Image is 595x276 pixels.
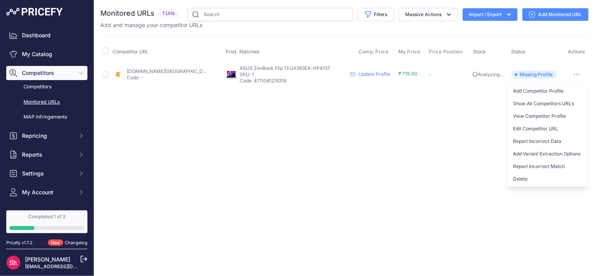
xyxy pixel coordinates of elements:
h2: Monitored URLs [100,8,155,19]
div: Pricefy v1.7.2 [6,239,33,246]
span: Prod. Matched [226,49,260,55]
a: Dashboard [6,28,87,42]
button: Competitors [6,66,87,80]
p: SKU: 1 [240,71,348,78]
span: ASUS ZenBook Flip 13 UX363EA-HP413T [240,65,331,71]
a: Monitored URLs [6,95,87,109]
button: Report Incorrect Data [507,135,587,148]
a: MAP infringements [6,110,87,124]
p: Code: 4711081219316 [240,78,348,84]
button: Comp. Price [358,49,390,55]
span: Stock [473,49,486,55]
a: [EMAIL_ADDRESS][DOMAIN_NAME] [25,263,107,269]
span: New [48,239,63,246]
span: Reports [22,151,73,159]
button: Settings [6,166,87,181]
button: Price Position [429,49,464,55]
a: Add Competitor Profile [507,85,587,97]
button: My Account [6,185,87,199]
a: [PERSON_NAME] [25,256,70,263]
span: Competitor URL [113,49,149,55]
p: Analyzing... [473,71,508,78]
span: Settings [22,170,73,177]
a: View Competitor Profile [507,110,587,122]
a: Add Monitored URL [522,8,589,21]
button: Add Variant Extraction Options [507,148,587,160]
span: Price Position [429,49,463,55]
img: Pricefy Logo [6,8,63,16]
button: Report Incorrect Match [507,160,587,173]
p: - [429,71,470,78]
a: Edit Competitor URL [507,122,587,135]
input: Search [187,8,353,21]
button: My Price [398,49,422,55]
a: [DOMAIN_NAME][GEOGRAPHIC_DATA][URL][DEMOGRAPHIC_DATA] [127,68,278,74]
span: ₹ 715.00 [398,71,417,77]
button: Import / Export [463,8,518,21]
span: My Price [398,49,420,55]
button: Massive Actions [399,8,458,21]
a: Completed 1 of 3 [6,210,87,233]
button: Delete [507,173,587,185]
p: Code: - [127,75,208,81]
div: Completed 1 of 3 [9,214,84,220]
a: Changelog [65,240,87,245]
a: Competitors [6,80,87,94]
p: Add and manage your competitor URLs [100,21,202,29]
span: Missing Profile [511,71,557,79]
span: My Account [22,188,73,196]
span: Actions [568,49,586,55]
span: Comp. Price [358,49,389,55]
button: Reports [6,148,87,162]
span: Status [511,49,526,55]
span: 1 Urls [158,9,180,18]
button: Filters [358,8,394,21]
span: Competitors [22,69,73,77]
a: Update Profile [358,71,390,77]
button: Repricing [6,129,87,143]
span: Repricing [22,132,73,140]
nav: Sidebar [6,28,87,261]
a: Show All Competitors URLs [507,97,587,110]
a: My Catalog [6,47,87,61]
